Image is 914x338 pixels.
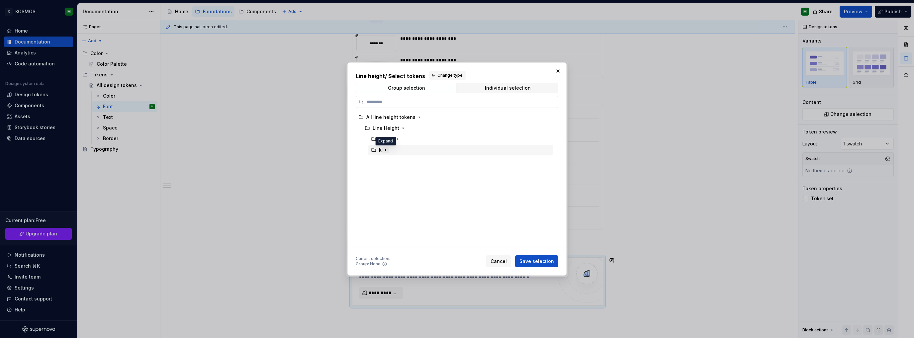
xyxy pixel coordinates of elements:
[485,85,531,91] div: Individual selection
[356,256,390,261] div: Current selection :
[356,261,381,267] div: Group: None
[429,71,466,80] button: Change type
[375,137,396,145] div: Expand
[515,255,558,267] button: Save selection
[388,85,425,91] div: Group selection
[373,125,399,131] div: Line Height
[437,73,463,78] span: Change type
[491,258,507,265] span: Cancel
[366,114,415,121] div: All line height tokens
[519,258,554,265] span: Save selection
[379,136,394,142] div: global
[356,71,558,80] h2: Line height / Select tokens
[379,147,382,153] div: k
[486,255,511,267] button: Cancel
